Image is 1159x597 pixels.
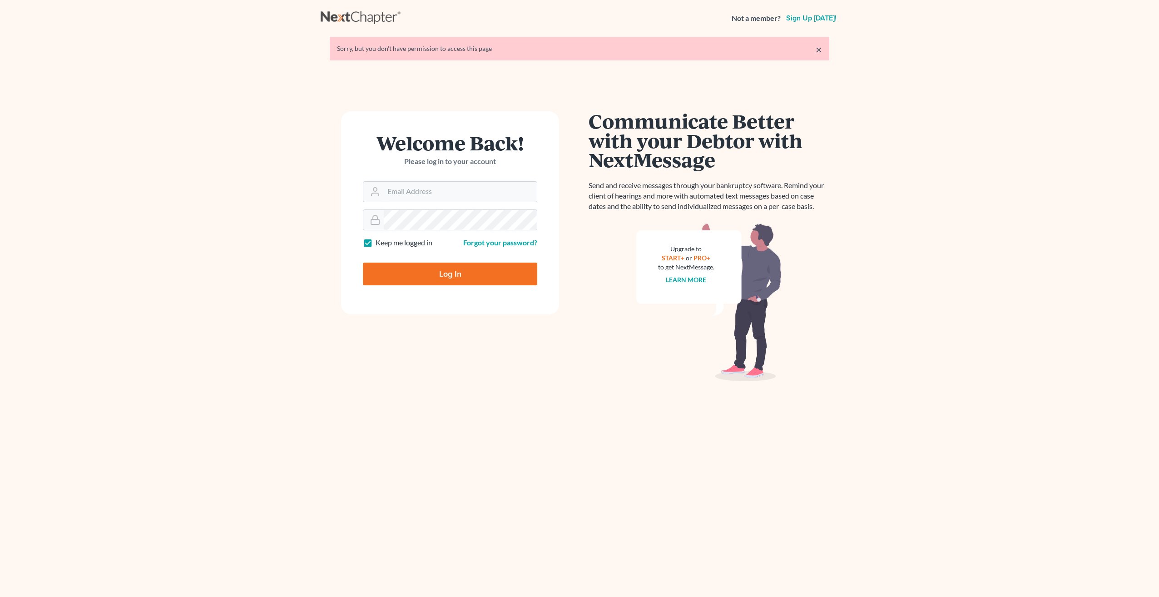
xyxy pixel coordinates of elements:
strong: Not a member? [732,13,781,24]
input: Log In [363,263,537,285]
h1: Communicate Better with your Debtor with NextMessage [589,111,829,169]
a: Forgot your password? [463,238,537,247]
span: or [686,254,693,262]
a: START+ [662,254,685,262]
a: Learn more [666,276,707,284]
a: PRO+ [694,254,711,262]
div: Upgrade to [658,244,714,254]
h1: Welcome Back! [363,133,537,153]
label: Keep me logged in [376,238,432,248]
img: nextmessage_bg-59042aed3d76b12b5cd301f8e5b87938c9018125f34e5fa2b7a6b67550977c72.svg [636,223,782,382]
p: Send and receive messages through your bankruptcy software. Remind your client of hearings and mo... [589,180,829,212]
div: to get NextMessage. [658,263,714,272]
p: Please log in to your account [363,156,537,167]
input: Email Address [384,182,537,202]
a: Sign up [DATE]! [784,15,838,22]
a: × [816,44,822,55]
div: Sorry, but you don't have permission to access this page [337,44,822,53]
